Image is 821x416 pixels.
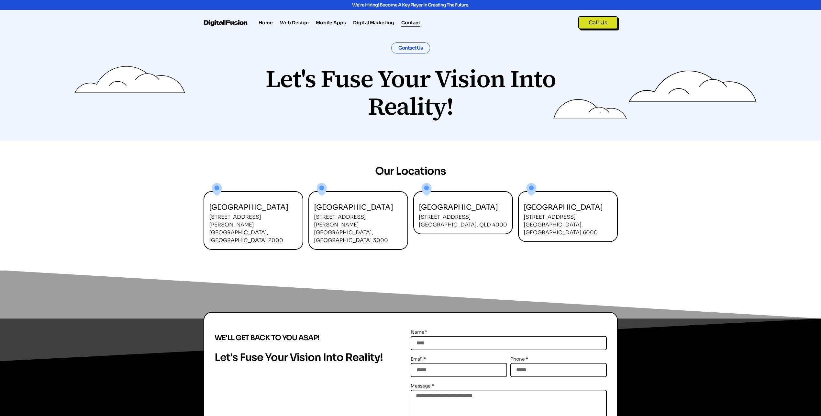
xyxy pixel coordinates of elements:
[419,213,507,229] p: [STREET_ADDRESS] [GEOGRAPHIC_DATA], QLD 4000
[392,43,430,53] h1: Contact Us
[255,65,566,120] h2: Let's Fuse Your Vision Into Reality!​
[524,202,612,212] h4: [GEOGRAPHIC_DATA]
[419,202,507,212] h4: [GEOGRAPHIC_DATA]
[215,328,411,348] div: We'll get back to you asap!
[411,328,428,336] label: Name
[314,213,402,244] p: [STREET_ADDRESS][PERSON_NAME] [GEOGRAPHIC_DATA], [GEOGRAPHIC_DATA] 3000
[280,19,309,27] a: Web Design
[353,19,394,27] a: Digital Marketing
[401,19,420,27] a: Contact
[209,213,297,244] p: [STREET_ADDRESS][PERSON_NAME] [GEOGRAPHIC_DATA], [GEOGRAPHIC_DATA] 2000
[411,355,426,363] label: Email
[524,213,612,237] p: [STREET_ADDRESS] [GEOGRAPHIC_DATA], [GEOGRAPHIC_DATA] 6000
[510,355,528,363] label: Phone
[578,16,618,29] a: Call Us
[209,202,297,212] h4: [GEOGRAPHIC_DATA]
[259,19,273,27] a: Home
[314,202,402,212] h4: [GEOGRAPHIC_DATA]
[215,348,411,367] div: Let's fuse Your Vision into Reality!
[589,19,607,26] span: Call Us
[411,382,434,390] label: Message
[142,161,679,181] h3: Our Locations
[316,19,346,27] a: Mobile Apps
[245,3,576,7] div: We're hiring! Become a key player in creating the future.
